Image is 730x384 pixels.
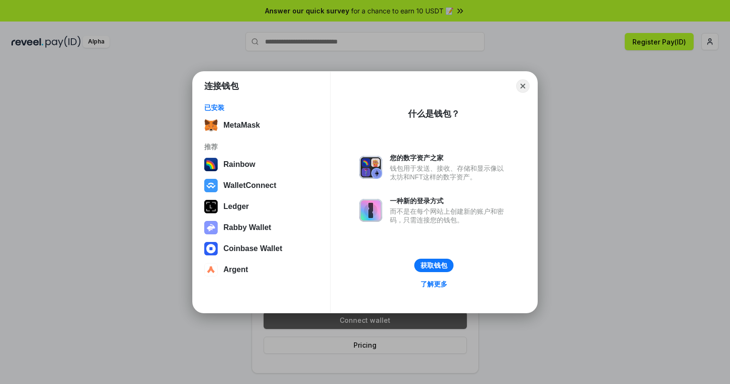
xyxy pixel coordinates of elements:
div: 已安装 [204,103,319,112]
img: svg+xml,%3Csvg%20xmlns%3D%22http%3A%2F%2Fwww.w3.org%2F2000%2Fsvg%22%20fill%3D%22none%22%20viewBox... [359,199,382,222]
button: 获取钱包 [414,259,453,272]
img: svg+xml,%3Csvg%20xmlns%3D%22http%3A%2F%2Fwww.w3.org%2F2000%2Fsvg%22%20fill%3D%22none%22%20viewBox... [204,221,218,234]
div: Argent [223,265,248,274]
img: svg+xml,%3Csvg%20xmlns%3D%22http%3A%2F%2Fwww.w3.org%2F2000%2Fsvg%22%20width%3D%2228%22%20height%3... [204,200,218,213]
div: Coinbase Wallet [223,244,282,253]
div: 一种新的登录方式 [390,197,509,205]
button: WalletConnect [201,176,321,195]
img: svg+xml,%3Csvg%20fill%3D%22none%22%20height%3D%2233%22%20viewBox%3D%220%200%2035%2033%22%20width%... [204,119,218,132]
button: MetaMask [201,116,321,135]
img: svg+xml,%3Csvg%20width%3D%2228%22%20height%3D%2228%22%20viewBox%3D%220%200%2028%2028%22%20fill%3D... [204,263,218,276]
img: svg+xml,%3Csvg%20width%3D%2228%22%20height%3D%2228%22%20viewBox%3D%220%200%2028%2028%22%20fill%3D... [204,179,218,192]
div: 推荐 [204,143,319,151]
div: MetaMask [223,121,260,130]
img: svg+xml,%3Csvg%20xmlns%3D%22http%3A%2F%2Fwww.w3.org%2F2000%2Fsvg%22%20fill%3D%22none%22%20viewBox... [359,156,382,179]
button: Argent [201,260,321,279]
button: Rabby Wallet [201,218,321,237]
div: Rabby Wallet [223,223,271,232]
div: WalletConnect [223,181,277,190]
button: Coinbase Wallet [201,239,321,258]
div: 您的数字资产之家 [390,154,509,162]
div: 钱包用于发送、接收、存储和显示像以太坊和NFT这样的数字资产。 [390,164,509,181]
div: Ledger [223,202,249,211]
div: 而不是在每个网站上创建新的账户和密码，只需连接您的钱包。 [390,207,509,224]
img: svg+xml,%3Csvg%20width%3D%2228%22%20height%3D%2228%22%20viewBox%3D%220%200%2028%2028%22%20fill%3D... [204,242,218,255]
div: 获取钱包 [420,261,447,270]
div: 了解更多 [420,280,447,288]
h1: 连接钱包 [204,80,239,92]
button: Close [516,79,530,93]
a: 了解更多 [415,278,453,290]
img: svg+xml,%3Csvg%20width%3D%22120%22%20height%3D%22120%22%20viewBox%3D%220%200%20120%20120%22%20fil... [204,158,218,171]
button: Rainbow [201,155,321,174]
div: Rainbow [223,160,255,169]
button: Ledger [201,197,321,216]
div: 什么是钱包？ [408,108,460,120]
